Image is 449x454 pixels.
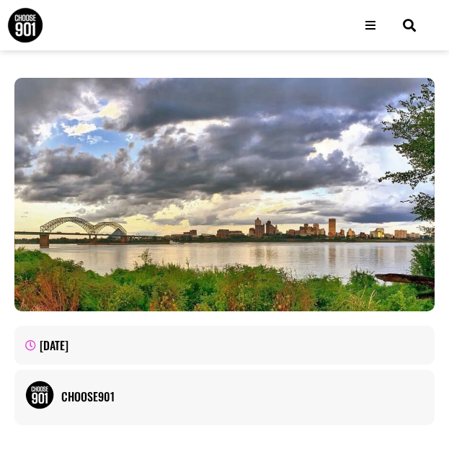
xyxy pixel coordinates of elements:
[40,337,68,354] time: [DATE]
[61,388,424,405] a: Choose901
[398,14,422,37] div: Search
[357,12,383,38] div: Open/Close Menu
[25,380,54,409] img: Picture of Choose901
